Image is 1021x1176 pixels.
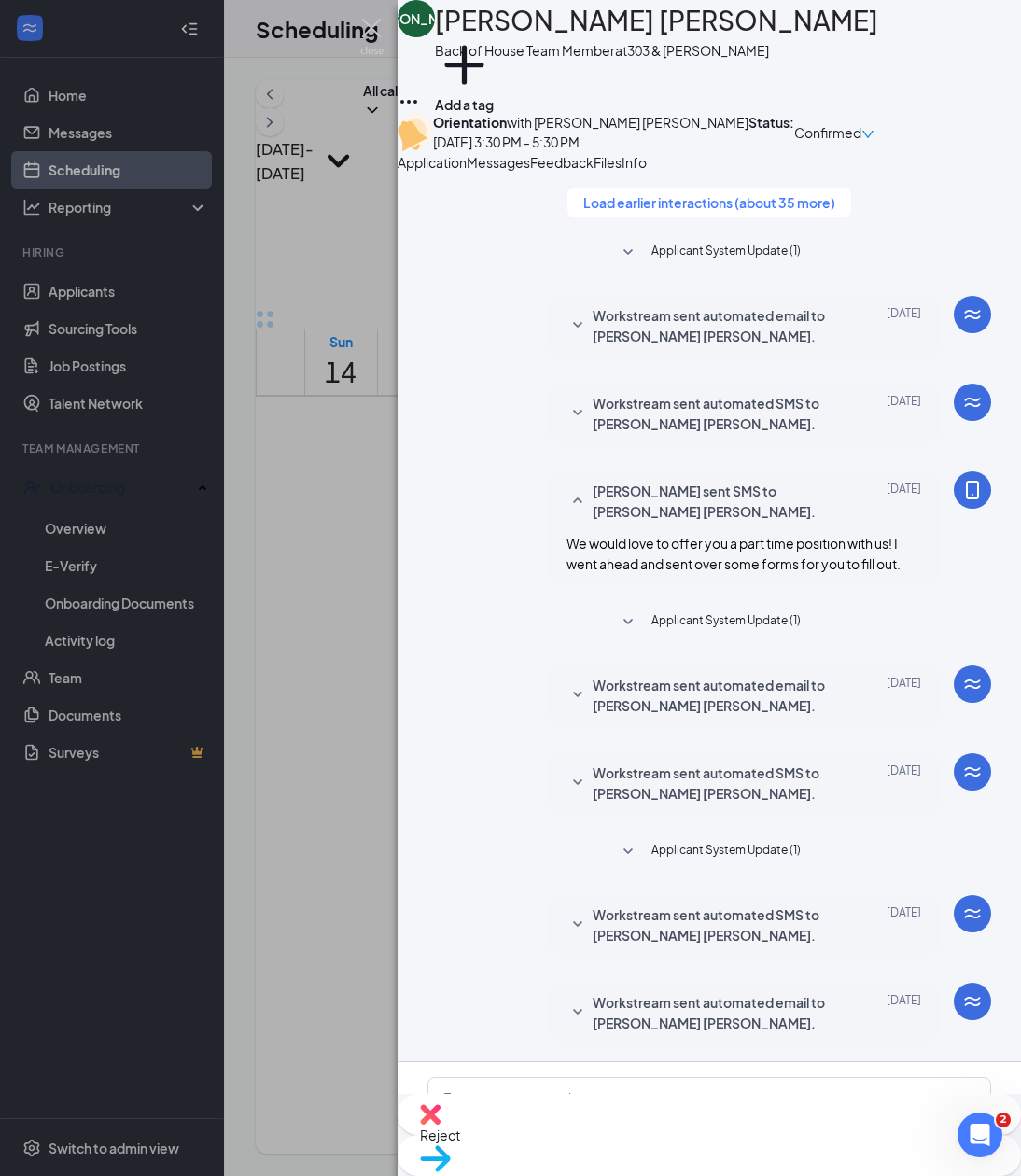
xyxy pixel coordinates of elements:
[566,914,589,936] svg: SmallChevronDown
[433,114,507,131] b: Orientation
[617,841,801,863] button: SmallChevronDownApplicant System Update (1)
[651,611,801,634] span: Applicant System Update (1)
[861,128,874,141] span: down
[433,132,748,152] div: [DATE] 3:30 PM - 5:30 PM
[887,675,921,716] span: [DATE]
[435,35,494,94] svg: Plus
[961,761,984,783] svg: WorkstreamLogo
[593,763,837,804] span: Workstream sent automated SMS to [PERSON_NAME] [PERSON_NAME].
[651,242,801,264] span: Applicant System Update (1)
[435,35,494,115] button: PlusAdd a tag
[996,1113,1011,1127] span: 2
[420,1127,460,1143] span: Reject
[961,903,984,925] svg: WorkstreamLogo
[887,481,921,522] span: [DATE]
[566,315,589,337] svg: SmallChevronDown
[622,154,647,171] span: Info
[617,841,639,863] svg: SmallChevronDown
[617,242,801,264] button: SmallChevronDownApplicant System Update (1)
[651,841,801,863] span: Applicant System Update (1)
[961,673,984,695] svg: WorkstreamLogo
[593,992,837,1033] span: Workstream sent automated email to [PERSON_NAME] [PERSON_NAME].
[530,154,594,171] span: Feedback
[594,154,622,171] span: Files
[961,479,984,501] svg: MobileSms
[362,9,470,28] div: [PERSON_NAME]
[566,1001,589,1024] svg: SmallChevronDown
[567,188,851,217] button: Load earlier interactions (about 35 more)
[398,91,420,113] svg: Ellipses
[566,684,589,707] svg: SmallChevronDown
[961,303,984,326] svg: WorkstreamLogo
[593,305,837,346] span: Workstream sent automated email to [PERSON_NAME] [PERSON_NAME].
[593,904,837,945] span: Workstream sent automated SMS to [PERSON_NAME] [PERSON_NAME].
[435,41,878,60] div: Back of House Team Member at 303 & [PERSON_NAME]
[961,990,984,1013] svg: WorkstreamLogo
[887,763,921,804] span: [DATE]
[748,113,794,152] div: Status :
[398,154,467,171] span: Application
[887,393,921,434] span: [DATE]
[467,154,530,171] span: Messages
[617,611,801,634] button: SmallChevronDownApplicant System Update (1)
[617,611,639,634] svg: SmallChevronDown
[794,122,861,143] span: Confirmed
[958,1113,1002,1157] iframe: Intercom live chat
[887,305,921,346] span: [DATE]
[887,992,921,1033] span: [DATE]
[961,391,984,413] svg: WorkstreamLogo
[593,481,837,522] span: [PERSON_NAME] sent SMS to [PERSON_NAME] [PERSON_NAME].
[433,113,748,132] div: with [PERSON_NAME] [PERSON_NAME]
[566,490,589,512] svg: SmallChevronUp
[566,772,589,794] svg: SmallChevronDown
[566,535,901,572] span: We would love to offer you a part time position with us! I went ahead and sent over some forms fo...
[593,675,837,716] span: Workstream sent automated email to [PERSON_NAME] [PERSON_NAME].
[887,904,921,945] span: [DATE]
[566,402,589,425] svg: SmallChevronDown
[617,242,639,264] svg: SmallChevronDown
[593,393,837,434] span: Workstream sent automated SMS to [PERSON_NAME] [PERSON_NAME].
